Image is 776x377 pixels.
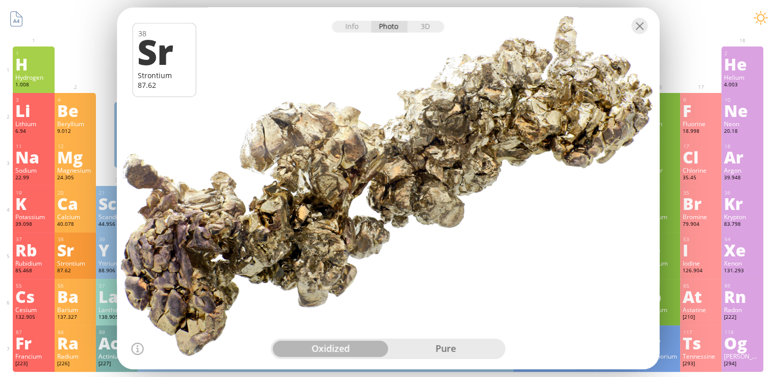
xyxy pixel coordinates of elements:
[57,360,94,368] div: [226]
[724,143,761,150] div: 18
[15,73,52,81] div: Hydrogen
[724,213,761,221] div: Krypton
[16,50,52,57] div: 1
[683,195,719,211] div: Br
[138,80,190,90] div: 87.62
[137,34,189,68] div: Sr
[683,242,719,258] div: I
[683,360,719,368] div: [293]
[58,236,94,243] div: 38
[58,143,94,150] div: 12
[683,97,719,103] div: 9
[641,329,678,336] div: 116
[98,259,135,267] div: Yttrium
[99,329,135,336] div: 89
[408,21,444,33] div: 3D
[724,190,761,196] div: 36
[388,341,504,357] div: pure
[15,305,52,314] div: Cesium
[16,236,52,243] div: 37
[15,335,52,351] div: Fr
[724,267,761,275] div: 131.293
[57,267,94,275] div: 87.62
[683,143,719,150] div: 17
[16,282,52,289] div: 55
[15,267,52,275] div: 85.468
[15,166,52,174] div: Sodium
[683,335,719,351] div: Ts
[16,143,52,150] div: 11
[683,329,719,336] div: 117
[57,221,94,229] div: 40.078
[15,56,52,72] div: H
[683,282,719,289] div: 85
[724,174,761,182] div: 39.948
[683,213,719,221] div: Bromine
[724,242,761,258] div: Xe
[724,329,761,336] div: 118
[724,56,761,72] div: He
[57,102,94,119] div: Be
[724,120,761,128] div: Neon
[98,221,135,229] div: 44.956
[15,314,52,322] div: 132.905
[98,352,135,360] div: Actinium
[724,221,761,229] div: 83.798
[99,236,135,243] div: 39
[15,360,52,368] div: [223]
[683,128,719,136] div: 18.998
[683,267,719,275] div: 126.904
[683,259,719,267] div: Iodine
[57,174,94,182] div: 24.305
[57,149,94,165] div: Mg
[57,352,94,360] div: Radium
[724,335,761,351] div: Og
[15,128,52,136] div: 6.94
[724,259,761,267] div: Xenon
[724,149,761,165] div: Ar
[57,305,94,314] div: Barium
[16,329,52,336] div: 87
[15,259,52,267] div: Rubidium
[15,288,52,304] div: Cs
[98,335,135,351] div: Ac
[683,221,719,229] div: 79.904
[641,143,678,150] div: 16
[57,128,94,136] div: 9.012
[724,360,761,368] div: [294]
[16,190,52,196] div: 19
[15,102,52,119] div: Li
[724,236,761,243] div: 54
[683,149,719,165] div: Cl
[724,314,761,322] div: [222]
[58,190,94,196] div: 20
[724,73,761,81] div: Helium
[683,102,719,119] div: F
[641,190,678,196] div: 34
[332,21,371,33] div: Info
[724,81,761,89] div: 4.003
[57,213,94,221] div: Calcium
[98,213,135,221] div: Scandium
[683,236,719,243] div: 53
[16,97,52,103] div: 3
[98,195,135,211] div: Sc
[15,213,52,221] div: Potassium
[15,149,52,165] div: Na
[57,335,94,351] div: Ra
[683,190,719,196] div: 35
[724,352,761,360] div: [PERSON_NAME]
[683,352,719,360] div: Tennessine
[724,50,761,57] div: 2
[724,128,761,136] div: 20.18
[15,120,52,128] div: Lithium
[99,190,135,196] div: 21
[683,166,719,174] div: Chlorine
[57,288,94,304] div: Ba
[98,314,135,322] div: 138.905
[57,195,94,211] div: Ca
[5,5,771,26] h1: Talbica. Interactive chemistry
[15,174,52,182] div: 22.99
[58,329,94,336] div: 88
[15,195,52,211] div: K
